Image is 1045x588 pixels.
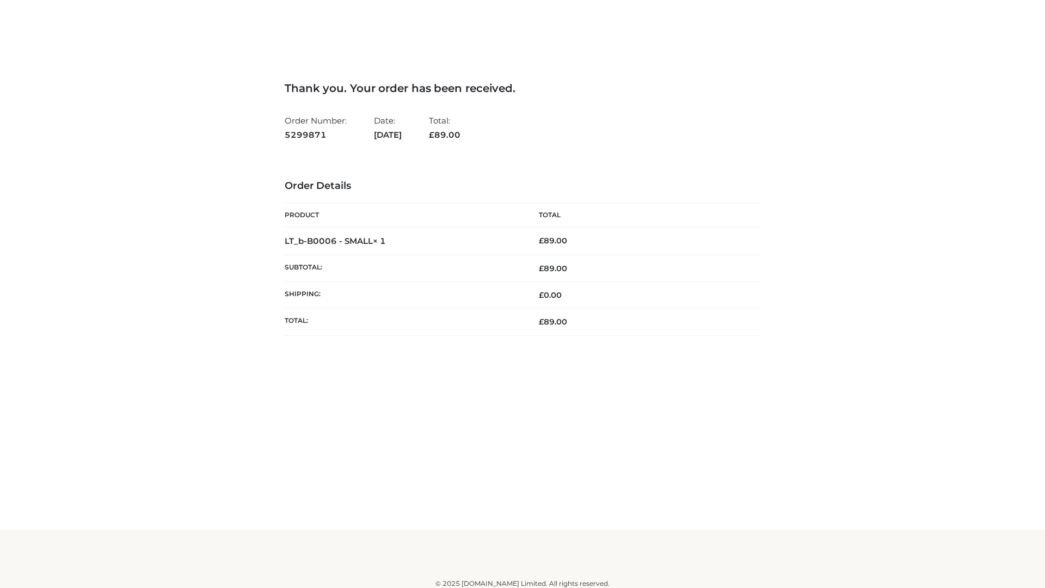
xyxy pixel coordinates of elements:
[285,203,522,228] th: Product
[285,309,522,335] th: Total:
[429,111,460,144] li: Total:
[539,264,544,273] span: £
[429,130,460,140] span: 89.00
[429,130,434,140] span: £
[285,111,347,144] li: Order Number:
[539,236,567,246] bdi: 89.00
[539,264,567,273] span: 89.00
[373,236,386,246] strong: × 1
[374,111,402,144] li: Date:
[539,317,567,327] span: 89.00
[285,180,760,192] h3: Order Details
[539,317,544,327] span: £
[374,128,402,142] strong: [DATE]
[285,282,522,309] th: Shipping:
[522,203,760,228] th: Total
[539,236,544,246] span: £
[539,290,562,300] bdi: 0.00
[285,128,347,142] strong: 5299871
[285,82,760,95] h3: Thank you. Your order has been received.
[539,290,544,300] span: £
[285,255,522,281] th: Subtotal:
[285,236,386,246] strong: LT_b-B0006 - SMALL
